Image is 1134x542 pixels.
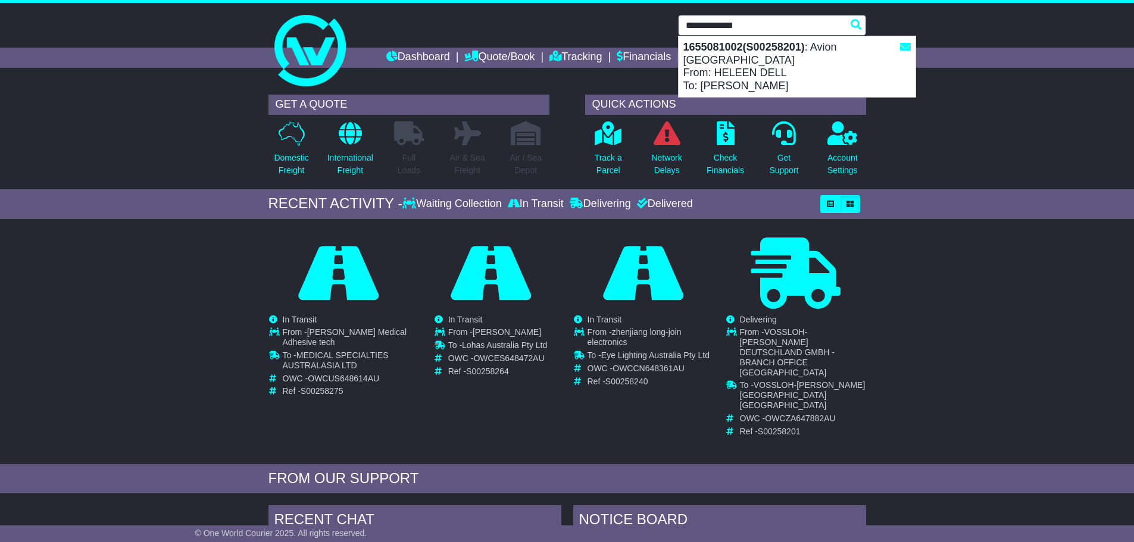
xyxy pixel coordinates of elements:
[740,413,866,427] td: OWC -
[617,48,671,68] a: Financials
[283,374,408,387] td: OWC -
[740,327,835,377] span: VOSSLOH-[PERSON_NAME] DEUTSCHLAND GMBH -BRANCH OFFICE [GEOGRAPHIC_DATA]
[740,380,866,413] td: To -
[588,364,713,377] td: OWC -
[827,152,858,177] p: Account Settings
[283,327,408,350] td: From -
[573,505,866,537] div: NOTICE BOARD
[473,327,541,337] span: [PERSON_NAME]
[283,350,408,374] td: To -
[268,95,549,115] div: GET A QUOTE
[588,350,713,364] td: To -
[448,353,548,366] td: OWC -
[588,377,713,387] td: Ref -
[588,327,713,350] td: From -
[605,377,648,386] span: S00258240
[588,315,622,324] span: In Transit
[567,198,634,211] div: Delivering
[601,350,710,360] span: Eye Lighting Australia Pty Ltd
[308,374,379,383] span: OWCUS648614AU
[448,340,548,353] td: To -
[283,315,317,324] span: In Transit
[769,152,798,177] p: Get Support
[473,353,544,363] span: OWCES648472AU
[595,152,622,177] p: Track a Parcel
[683,41,805,53] strong: 1655081002(S00258201)
[585,95,866,115] div: QUICK ACTIONS
[283,350,389,370] span: MEDICAL SPECIALTIES AUSTRALASIA LTD
[740,380,866,410] span: VOSSLOH-[PERSON_NAME] [GEOGRAPHIC_DATA] [GEOGRAPHIC_DATA]
[448,327,548,340] td: From -
[769,121,799,183] a: GetSupport
[274,152,308,177] p: Domestic Freight
[327,121,374,183] a: InternationalFreight
[195,528,367,538] span: © One World Courier 2025. All rights reserved.
[394,152,424,177] p: Full Loads
[268,505,561,537] div: RECENT CHAT
[651,121,682,183] a: NetworkDelays
[651,152,682,177] p: Network Delays
[283,327,407,347] span: [PERSON_NAME] Medical Adhesive tech
[740,427,866,437] td: Ref -
[510,152,542,177] p: Air / Sea Depot
[679,36,916,97] div: : Avion [GEOGRAPHIC_DATA] From: HELEEN DELL To: [PERSON_NAME]
[505,198,567,211] div: In Transit
[740,315,777,324] span: Delivering
[448,366,548,377] td: Ref -
[450,152,485,177] p: Air & Sea Freight
[707,152,744,177] p: Check Financials
[462,340,547,350] span: Lohas Australia Pty Ltd
[827,121,858,183] a: AccountSettings
[268,195,403,212] div: RECENT ACTIVITY -
[466,366,509,376] span: S00258264
[268,470,866,487] div: FROM OUR SUPPORT
[273,121,309,183] a: DomesticFreight
[386,48,450,68] a: Dashboard
[740,327,866,380] td: From -
[613,364,685,373] span: OWCCN648361AU
[549,48,602,68] a: Tracking
[706,121,745,183] a: CheckFinancials
[765,413,835,423] span: OWCZA647882AU
[634,198,693,211] div: Delivered
[588,327,682,347] span: zhenjiang long-join electronics
[464,48,535,68] a: Quote/Book
[301,386,343,396] span: S00258275
[283,386,408,396] td: Ref -
[758,427,801,436] span: S00258201
[594,121,623,183] a: Track aParcel
[402,198,504,211] div: Waiting Collection
[448,315,483,324] span: In Transit
[327,152,373,177] p: International Freight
